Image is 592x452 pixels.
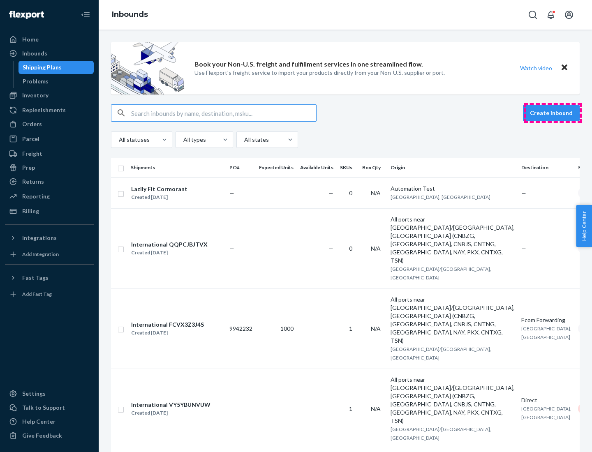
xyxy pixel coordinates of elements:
span: — [328,245,333,252]
input: All statuses [118,136,119,144]
div: Add Fast Tag [22,291,52,297]
a: Inbounds [112,10,148,19]
div: Settings [22,390,46,398]
a: Reporting [5,190,94,203]
th: PO# [226,158,256,178]
span: [GEOGRAPHIC_DATA], [GEOGRAPHIC_DATA] [391,194,490,200]
div: All ports near [GEOGRAPHIC_DATA]/[GEOGRAPHIC_DATA], [GEOGRAPHIC_DATA] (CNBZG, [GEOGRAPHIC_DATA], ... [391,376,515,425]
div: Created [DATE] [131,409,210,417]
input: Search inbounds by name, destination, msku... [131,105,316,121]
div: Replenishments [22,106,66,114]
span: — [328,189,333,196]
img: Flexport logo [9,11,44,19]
a: Talk to Support [5,401,94,414]
span: 1 [349,325,352,332]
div: Orders [22,120,42,128]
a: Problems [18,75,94,88]
span: — [328,405,333,412]
div: International FCVX3Z3J4S [131,321,204,329]
div: Inbounds [22,49,47,58]
div: International QQPCJBJTVX [131,240,208,249]
span: — [229,405,234,412]
a: Inbounds [5,47,94,60]
div: Parcel [22,135,39,143]
span: [GEOGRAPHIC_DATA], [GEOGRAPHIC_DATA] [521,325,571,340]
a: Parcel [5,132,94,145]
div: All ports near [GEOGRAPHIC_DATA]/[GEOGRAPHIC_DATA], [GEOGRAPHIC_DATA] (CNBZG, [GEOGRAPHIC_DATA], ... [391,295,515,345]
a: Add Integration [5,248,94,261]
div: Created [DATE] [131,193,187,201]
span: [GEOGRAPHIC_DATA]/[GEOGRAPHIC_DATA], [GEOGRAPHIC_DATA] [391,266,491,281]
div: Add Integration [22,251,59,258]
span: — [521,245,526,252]
ol: breadcrumbs [105,3,155,27]
button: Open account menu [561,7,577,23]
th: SKUs [337,158,359,178]
span: 0 [349,245,352,252]
button: Watch video [515,62,557,74]
span: 0 [349,189,352,196]
div: Automation Test [391,184,515,193]
span: 1 [349,405,352,412]
a: Home [5,33,94,46]
a: Shipping Plans [18,61,94,74]
span: N/A [371,245,381,252]
div: Ecom Forwarding [521,316,571,324]
button: Close [559,62,570,74]
div: Freight [22,150,42,158]
button: Help Center [576,205,592,247]
div: Direct [521,396,571,404]
span: N/A [371,189,381,196]
div: Returns [22,178,44,186]
div: International VY5YBUNVUW [131,401,210,409]
a: Help Center [5,415,94,428]
th: Available Units [297,158,337,178]
p: Book your Non-U.S. freight and fulfillment services in one streamlined flow. [194,60,423,69]
a: Freight [5,147,94,160]
button: Integrations [5,231,94,244]
div: Reporting [22,192,50,201]
button: Open Search Box [525,7,541,23]
span: — [521,189,526,196]
button: Create inbound [523,105,580,121]
button: Open notifications [543,7,559,23]
a: Replenishments [5,104,94,117]
a: Inventory [5,89,94,102]
div: Problems [23,77,49,85]
button: Give Feedback [5,429,94,442]
th: Box Qty [359,158,387,178]
input: All states [243,136,244,144]
span: N/A [371,325,381,332]
span: [GEOGRAPHIC_DATA], [GEOGRAPHIC_DATA] [521,406,571,420]
a: Settings [5,387,94,400]
span: [GEOGRAPHIC_DATA]/[GEOGRAPHIC_DATA], [GEOGRAPHIC_DATA] [391,346,491,361]
div: Help Center [22,417,55,426]
span: — [229,245,234,252]
th: Expected Units [256,158,297,178]
button: Close Navigation [77,7,94,23]
a: Billing [5,205,94,218]
th: Origin [387,158,518,178]
div: Lazily Fit Cormorant [131,185,187,193]
p: Use Flexport’s freight service to import your products directly from your Non-U.S. supplier or port. [194,69,445,77]
a: Prep [5,161,94,174]
div: Home [22,35,39,44]
div: Shipping Plans [23,63,62,71]
span: [GEOGRAPHIC_DATA]/[GEOGRAPHIC_DATA], [GEOGRAPHIC_DATA] [391,426,491,441]
div: All ports near [GEOGRAPHIC_DATA]/[GEOGRAPHIC_DATA], [GEOGRAPHIC_DATA] (CNBZG, [GEOGRAPHIC_DATA], ... [391,215,515,265]
span: N/A [371,405,381,412]
div: Inventory [22,91,49,99]
span: — [328,325,333,332]
th: Shipments [127,158,226,178]
span: 1000 [280,325,294,332]
div: Integrations [22,234,57,242]
div: Fast Tags [22,274,49,282]
a: Returns [5,175,94,188]
div: Talk to Support [22,404,65,412]
th: Destination [518,158,575,178]
div: Created [DATE] [131,329,204,337]
td: 9942232 [226,288,256,369]
div: Give Feedback [22,431,62,440]
button: Fast Tags [5,271,94,284]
